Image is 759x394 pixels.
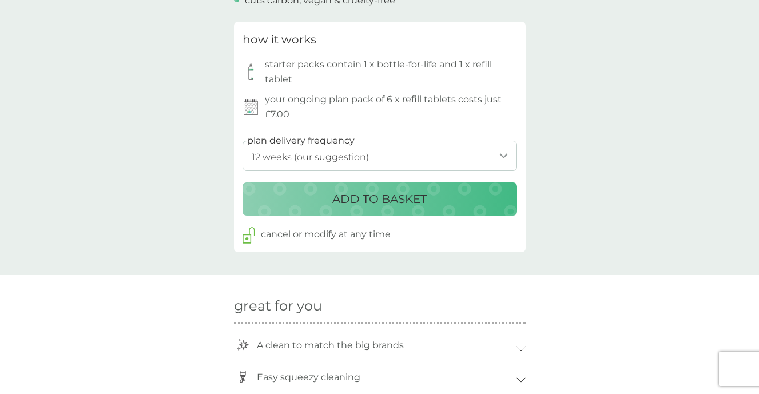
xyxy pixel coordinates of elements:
p: ADD TO BASKET [332,190,427,208]
h3: how it works [243,30,316,49]
label: plan delivery frequency [247,133,355,148]
p: Easy squeezy cleaning [251,364,366,391]
img: squeezy-bottle-icon.svg [236,371,249,384]
p: your ongoing plan pack of 6 x refill tablets costs just £7.00 [265,92,517,121]
p: cancel or modify at any time [261,227,391,242]
img: stars.svg [236,339,249,352]
h2: great for you [234,298,526,315]
p: A clean to match the big brands [251,332,410,359]
button: ADD TO BASKET [243,182,517,216]
p: starter packs contain 1 x bottle-for-life and 1 x refill tablet [265,57,517,86]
